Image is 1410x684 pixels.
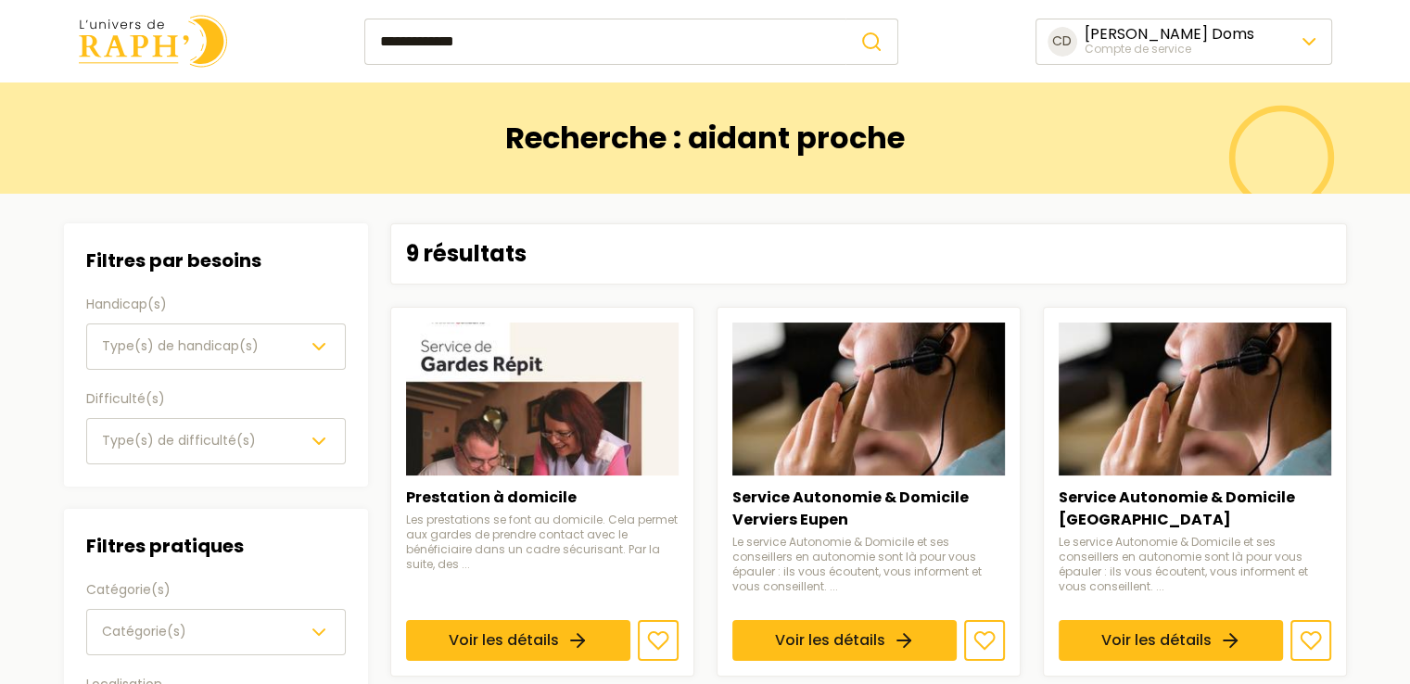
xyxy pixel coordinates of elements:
span: Type(s) de difficulté(s) [102,431,256,450]
span: Type(s) de handicap(s) [102,336,259,355]
a: Voir les détails [732,620,957,661]
label: Catégorie(s) [86,579,346,602]
button: Ajouter aux favoris [1290,620,1331,661]
button: Ajouter aux favoris [964,620,1005,661]
button: Type(s) de handicap(s) [86,323,346,370]
img: Univers de Raph logo [79,15,227,68]
button: Type(s) de difficulté(s) [86,418,346,464]
label: Handicap(s) [86,294,346,316]
div: Compte de service [1085,42,1254,57]
a: Voir les détails [406,620,630,661]
a: Voir les détails [1059,620,1283,661]
span: Doms [1212,23,1254,44]
h3: Filtres par besoins [86,246,346,275]
span: CD [1048,27,1077,57]
span: [PERSON_NAME] [1085,23,1208,44]
button: Rechercher [845,19,898,65]
h3: Filtres pratiques [86,531,346,561]
p: 9 résultats [406,239,527,269]
h1: Recherche : aidant proche [505,120,905,156]
button: CD[PERSON_NAME] DomsCompte de service [1035,19,1332,65]
button: Catégorie(s) [86,609,346,655]
label: Difficulté(s) [86,388,346,411]
button: Ajouter aux favoris [638,620,679,661]
span: Catégorie(s) [102,622,186,640]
